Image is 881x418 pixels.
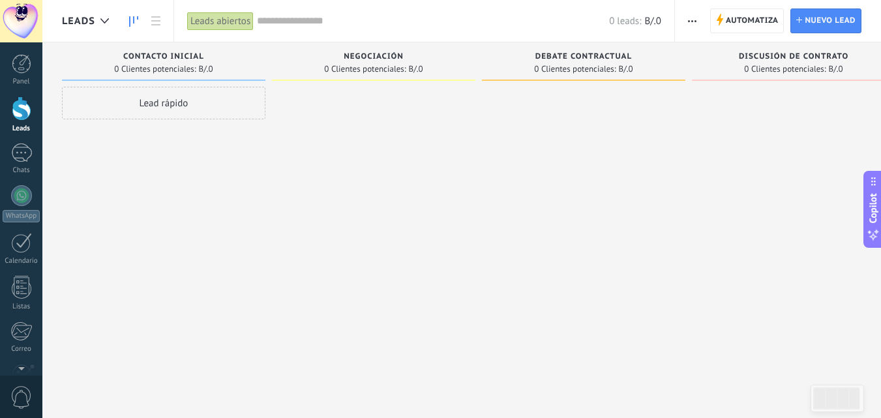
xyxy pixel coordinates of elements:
[829,65,843,73] span: B/.0
[199,65,213,73] span: B/.0
[805,9,856,33] span: Nuevo lead
[344,52,404,61] span: Negociación
[710,8,784,33] a: Automatiza
[68,52,259,63] div: Contacto inicial
[3,166,40,175] div: Chats
[278,52,469,63] div: Negociación
[534,65,616,73] span: 0 Clientes potenciales:
[324,65,406,73] span: 0 Clientes potenciales:
[3,125,40,133] div: Leads
[114,65,196,73] span: 0 Clientes potenciales:
[187,12,254,31] div: Leads abiertos
[3,303,40,311] div: Listas
[123,8,145,34] a: Leads
[3,257,40,265] div: Calendario
[535,52,632,61] span: Debate contractual
[619,65,633,73] span: B/.0
[3,210,40,222] div: WhatsApp
[790,8,861,33] a: Nuevo lead
[3,78,40,86] div: Panel
[123,52,204,61] span: Contacto inicial
[409,65,423,73] span: B/.0
[867,193,880,223] span: Copilot
[644,15,661,27] span: B/.0
[145,8,167,34] a: Lista
[62,15,95,27] span: Leads
[609,15,641,27] span: 0 leads:
[739,52,848,61] span: Discusión de contrato
[488,52,679,63] div: Debate contractual
[3,345,40,353] div: Correo
[744,65,826,73] span: 0 Clientes potenciales:
[683,8,702,33] button: Más
[62,87,265,119] div: Lead rápido
[726,9,779,33] span: Automatiza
